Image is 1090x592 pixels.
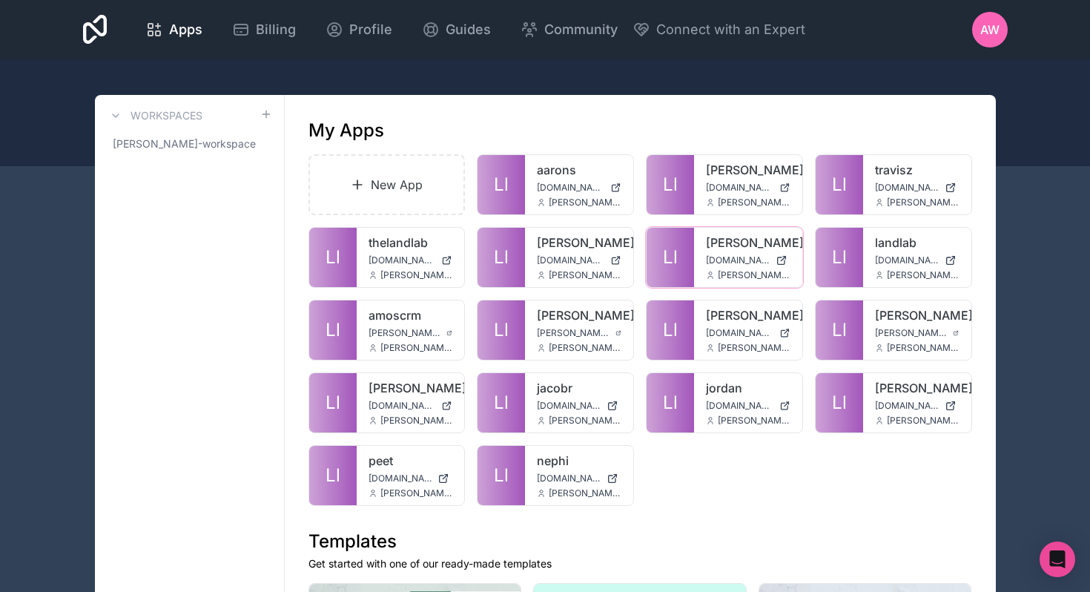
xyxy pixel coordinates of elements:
[706,327,773,339] span: [DOMAIN_NAME]
[875,234,959,251] a: landlab
[549,269,621,281] span: [PERSON_NAME][EMAIL_ADDRESS][DOMAIN_NAME]
[537,473,621,484] a: [DOMAIN_NAME]
[706,254,790,266] a: [DOMAIN_NAME]
[537,254,621,266] a: [DOMAIN_NAME]
[718,197,790,208] span: [PERSON_NAME][EMAIL_ADDRESS][DOMAIN_NAME]
[369,400,436,412] span: [DOMAIN_NAME]
[832,391,847,415] span: Ll
[369,452,453,470] a: peet
[1040,542,1075,577] div: Open Intercom Messenger
[875,306,959,324] a: [PERSON_NAME]
[369,473,453,484] a: [DOMAIN_NAME]
[446,19,491,40] span: Guides
[369,327,453,339] a: [PERSON_NAME][DOMAIN_NAME]
[537,379,621,397] a: jacobr
[887,269,959,281] span: [PERSON_NAME][EMAIL_ADDRESS][DOMAIN_NAME]
[309,300,357,360] a: Ll
[369,473,432,484] span: [DOMAIN_NAME]
[369,327,441,339] span: [PERSON_NAME][DOMAIN_NAME]
[308,556,972,571] p: Get started with one of our ready-made templates
[308,530,972,553] h1: Templates
[478,446,525,505] a: Ll
[706,254,770,266] span: [DOMAIN_NAME]
[816,155,863,214] a: Ll
[537,400,601,412] span: [DOMAIN_NAME]
[169,19,202,40] span: Apps
[718,342,790,354] span: [PERSON_NAME][EMAIL_ADDRESS][DOMAIN_NAME]
[549,342,621,354] span: [PERSON_NAME][EMAIL_ADDRESS][DOMAIN_NAME]
[107,107,202,125] a: Workspaces
[537,306,621,324] a: [PERSON_NAME]
[537,182,604,194] span: [DOMAIN_NAME]
[875,182,939,194] span: [DOMAIN_NAME]
[314,13,404,46] a: Profile
[537,400,621,412] a: [DOMAIN_NAME]
[113,137,256,151] span: [PERSON_NAME]-workspace
[494,391,509,415] span: Ll
[887,415,959,427] span: [PERSON_NAME][EMAIL_ADDRESS][DOMAIN_NAME]
[706,400,790,412] a: [DOMAIN_NAME]
[832,173,847,197] span: Ll
[875,254,939,266] span: [DOMAIN_NAME]
[369,400,453,412] a: [DOMAIN_NAME]
[980,21,1000,39] span: AW
[875,327,959,339] a: [PERSON_NAME][DOMAIN_NAME]
[369,254,436,266] span: [DOMAIN_NAME]
[537,473,601,484] span: [DOMAIN_NAME]
[308,119,384,142] h1: My Apps
[663,173,678,197] span: Ll
[706,234,790,251] a: [PERSON_NAME]
[369,379,453,397] a: [PERSON_NAME]
[537,254,604,266] span: [DOMAIN_NAME]
[369,254,453,266] a: [DOMAIN_NAME]
[537,452,621,470] a: nephi
[706,327,790,339] a: [DOMAIN_NAME]
[544,19,618,40] span: Community
[537,327,621,339] a: [PERSON_NAME][DOMAIN_NAME]
[380,342,453,354] span: [PERSON_NAME][EMAIL_ADDRESS][DOMAIN_NAME]
[537,234,621,251] a: [PERSON_NAME]
[549,487,621,499] span: [PERSON_NAME][EMAIL_ADDRESS][DOMAIN_NAME]
[349,19,392,40] span: Profile
[220,13,308,46] a: Billing
[380,487,453,499] span: [PERSON_NAME][EMAIL_ADDRESS][DOMAIN_NAME]
[494,173,509,197] span: Ll
[369,306,453,324] a: amoscrm
[537,182,621,194] a: [DOMAIN_NAME]
[494,318,509,342] span: Ll
[816,228,863,287] a: Ll
[107,131,272,157] a: [PERSON_NAME]-workspace
[478,300,525,360] a: Ll
[549,415,621,427] span: [PERSON_NAME][EMAIL_ADDRESS][DOMAIN_NAME]
[875,379,959,397] a: [PERSON_NAME]
[309,228,357,287] a: Ll
[380,269,453,281] span: [PERSON_NAME][EMAIL_ADDRESS][DOMAIN_NAME]
[494,464,509,487] span: Ll
[326,318,340,342] span: Ll
[663,318,678,342] span: Ll
[537,161,621,179] a: aarons
[706,379,790,397] a: jordan
[549,197,621,208] span: [PERSON_NAME][EMAIL_ADDRESS][DOMAIN_NAME]
[632,19,805,40] button: Connect with an Expert
[308,154,466,215] a: New App
[647,155,694,214] a: Ll
[647,300,694,360] a: Ll
[706,182,790,194] a: [DOMAIN_NAME]
[537,327,610,339] span: [PERSON_NAME][DOMAIN_NAME]
[875,327,948,339] span: [PERSON_NAME][DOMAIN_NAME]
[663,391,678,415] span: Ll
[494,246,509,269] span: Ll
[718,415,790,427] span: [PERSON_NAME][EMAIL_ADDRESS][DOMAIN_NAME]
[816,373,863,433] a: Ll
[875,400,939,412] span: [DOMAIN_NAME]
[133,13,214,46] a: Apps
[509,13,630,46] a: Community
[326,464,340,487] span: Ll
[875,182,959,194] a: [DOMAIN_NAME]
[369,234,453,251] a: thelandlab
[875,254,959,266] a: [DOMAIN_NAME]
[478,228,525,287] a: Ll
[326,391,340,415] span: Ll
[647,373,694,433] a: Ll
